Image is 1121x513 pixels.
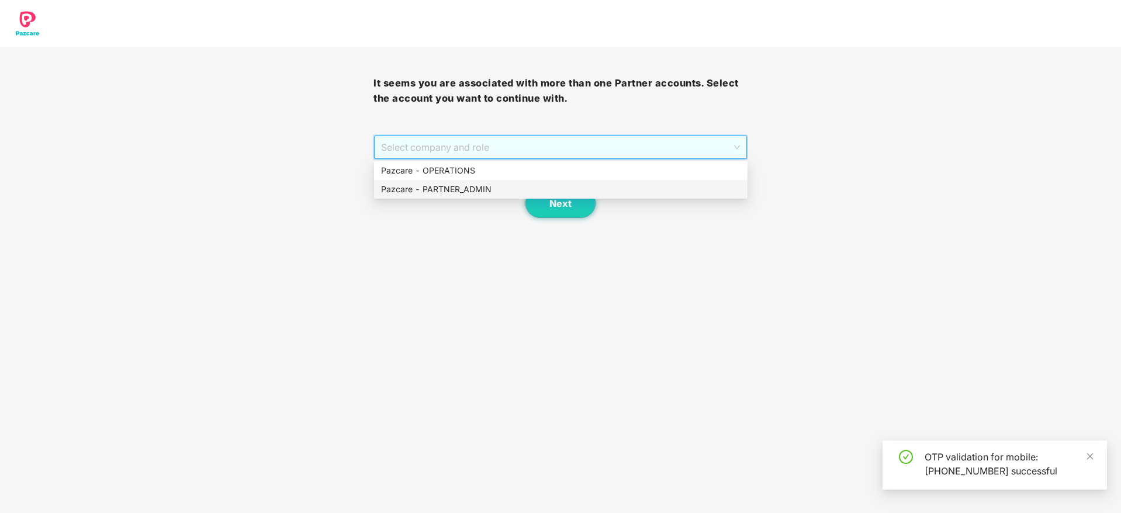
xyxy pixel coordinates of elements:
[1086,452,1094,460] span: close
[381,136,739,158] span: Select company and role
[374,161,748,180] div: Pazcare - OPERATIONS
[381,164,741,177] div: Pazcare - OPERATIONS
[374,180,748,199] div: Pazcare - PARTNER_ADMIN
[525,189,596,218] button: Next
[373,76,747,106] h3: It seems you are associated with more than one Partner accounts. Select the account you want to c...
[899,450,913,464] span: check-circle
[549,198,572,209] span: Next
[925,450,1093,478] div: OTP validation for mobile: [PHONE_NUMBER] successful
[381,183,741,196] div: Pazcare - PARTNER_ADMIN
